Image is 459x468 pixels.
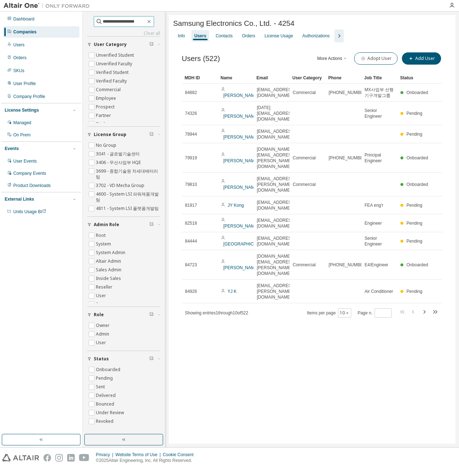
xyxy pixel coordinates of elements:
label: Unverified Faculty [96,60,134,68]
span: 74326 [185,111,197,116]
div: Authorizations [302,33,330,39]
label: 3041 - 글로벌기술센터 [96,150,141,158]
span: 84882 [185,90,197,95]
label: Commercial [96,85,122,94]
button: Add User [402,52,441,65]
label: Inside Sales [96,274,122,283]
span: [PHONE_NUMBER] [329,90,367,95]
img: facebook.svg [43,454,51,462]
div: Product Downloads [13,183,51,188]
div: Email [256,72,287,84]
button: Status [87,351,160,367]
div: Managed [13,120,31,126]
div: Job Title [364,72,394,84]
span: [EMAIL_ADDRESS][DOMAIN_NAME] [257,217,295,229]
label: No Group [96,141,118,150]
label: System [96,240,112,248]
label: User [96,291,107,300]
span: Commercial [293,262,316,268]
a: YJ K [227,289,236,294]
label: 3702 - VD Mecha Group [96,181,146,190]
span: Role [94,312,104,318]
div: Company Events [13,170,46,176]
div: Info [178,33,185,39]
label: Owner [96,321,111,330]
label: Trial [96,120,106,128]
button: License Group [87,127,160,142]
label: Pending [96,374,114,383]
span: 78944 [185,131,197,137]
span: User Category [94,42,127,47]
label: 4811 - System LSI 플랫폼개발팀 [96,204,160,213]
div: External Links [5,196,34,202]
div: Orders [242,33,255,39]
a: Clear all [87,31,160,36]
div: Contacts [215,33,232,39]
label: Sent [96,383,106,391]
div: Company Profile [13,94,45,99]
a: [PERSON_NAME] [223,224,259,229]
span: Clear filter [149,356,154,362]
span: Page n. [358,308,392,318]
div: User Profile [13,81,36,86]
label: Bounced [96,400,116,408]
div: Phone [328,72,358,84]
span: [EMAIL_ADDRESS][DOMAIN_NAME] [257,87,295,98]
span: MX사업부 선행기구개발그룹 [365,87,394,98]
img: instagram.svg [55,454,63,462]
span: 79810 [185,182,197,187]
span: 81917 [185,202,197,208]
label: Verified Student [96,68,130,77]
a: [PERSON_NAME] [223,158,259,163]
a: [PERSON_NAME] [223,114,259,119]
span: Pending [407,132,422,137]
span: [EMAIL_ADDRESS][DOMAIN_NAME] [257,200,295,211]
span: Samsung Electronics Co., Ltd. - 4254 [173,19,295,28]
span: 82518 [185,220,197,226]
label: Revoked [96,417,115,426]
span: Commercial [293,155,316,161]
div: User Events [13,158,37,164]
span: Principal Engineer [365,152,394,164]
img: altair_logo.svg [2,454,39,462]
label: Unverified Student [96,51,135,60]
div: Orders [13,55,27,61]
div: Dashboard [13,16,34,22]
span: [PHONE_NUMBER] [329,155,367,161]
label: Prospect [96,103,116,111]
label: User [96,338,107,347]
div: Privacy [96,452,115,458]
button: Adopt User [354,52,398,65]
label: Reseller [96,283,114,291]
button: Admin Role [87,217,160,233]
img: youtube.svg [79,454,89,462]
span: Clear filter [149,312,154,318]
span: [DATE][EMAIL_ADDRESS][DOMAIN_NAME] [257,105,295,122]
label: 4600 - System LSI 파워제품개발팀 [96,190,160,204]
label: Onboarded [96,365,122,374]
span: Onboarded [407,182,428,187]
img: linkedin.svg [67,454,75,462]
div: Cookie Consent [163,452,198,458]
button: 10 [340,310,349,316]
img: Altair One [4,2,93,9]
button: More Actions [315,52,350,65]
span: Items per page [307,308,351,318]
span: 84444 [185,238,197,244]
button: Role [87,307,160,323]
label: Delivered [96,391,117,400]
div: SKUs [13,68,24,74]
a: [PERSON_NAME] [223,93,259,98]
div: License Settings [5,107,39,113]
span: 79919 [185,155,197,161]
span: Clear filter [149,222,154,228]
span: Commercial [293,90,316,95]
span: Pending [407,289,422,294]
span: Status [94,356,109,362]
span: Onboarded [407,90,428,95]
span: 84926 [185,289,197,294]
span: Commercial [293,182,316,187]
label: 3699 - 종합기술원 차세대배터리팀 [96,167,160,181]
span: Units Usage BI [13,209,46,214]
span: Senior Engineer [365,235,394,247]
